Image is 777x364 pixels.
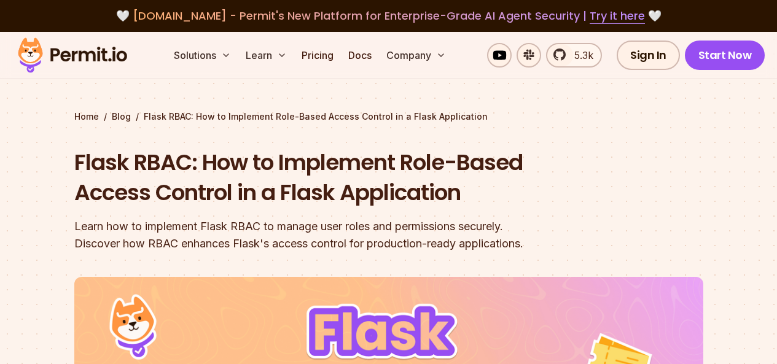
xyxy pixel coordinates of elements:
[74,218,546,252] div: Learn how to implement Flask RBAC to manage user roles and permissions securely. Discover how RBA...
[685,41,765,70] a: Start Now
[567,48,593,63] span: 5.3k
[29,7,748,25] div: 🤍 🤍
[74,110,703,123] div: / /
[169,43,236,68] button: Solutions
[546,43,602,68] a: 5.3k
[297,43,338,68] a: Pricing
[617,41,680,70] a: Sign In
[241,43,292,68] button: Learn
[74,147,546,208] h1: Flask RBAC: How to Implement Role-Based Access Control in a Flask Application
[112,110,131,123] a: Blog
[590,8,645,24] a: Try it here
[133,8,645,23] span: [DOMAIN_NAME] - Permit's New Platform for Enterprise-Grade AI Agent Security |
[74,110,99,123] a: Home
[12,34,133,76] img: Permit logo
[381,43,451,68] button: Company
[343,43,377,68] a: Docs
